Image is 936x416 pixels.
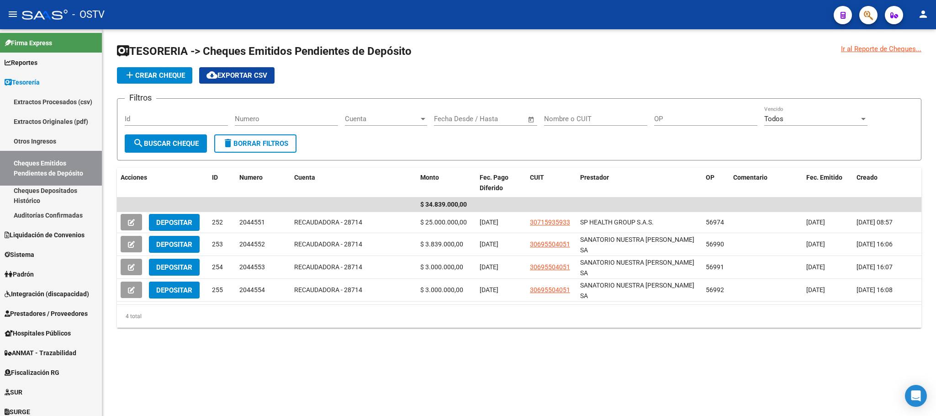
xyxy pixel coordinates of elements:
button: Depositar [149,282,200,299]
span: Depositar [156,286,192,294]
span: RECAUDADORA - 28714 [294,240,362,248]
datatable-header-cell: ID [208,168,236,198]
button: Exportar CSV [199,67,275,84]
span: Numero [239,174,263,181]
span: Fec. Emitido [806,174,842,181]
span: $ 25.000.000,00 [420,219,467,226]
datatable-header-cell: CUIT [526,168,576,198]
span: Todos [764,115,783,123]
span: Hospitales Públicos [5,328,71,338]
span: ID [212,174,218,181]
button: Open calendar [526,114,537,125]
h3: Filtros [125,91,156,104]
span: 30695504051 [530,263,570,271]
span: [DATE] [806,240,825,248]
span: TESORERIA -> Cheques Emitidos Pendientes de Depósito [117,45,412,58]
span: Tesorería [5,77,40,87]
span: 56990 [706,240,724,248]
button: Crear Cheque [117,67,192,84]
span: SANATORIO NUESTRA [PERSON_NAME] SA [580,236,694,254]
span: Integración (discapacidad) [5,289,89,299]
span: 253 [212,240,223,248]
span: [DATE] [806,263,825,271]
div: 4 total [117,305,921,328]
button: Depositar [149,259,200,276]
button: Buscar Cheque [125,134,207,153]
mat-icon: person [918,9,929,20]
span: Firma Express [5,38,52,48]
span: Acciones [121,174,147,181]
span: Buscar Cheque [133,139,199,148]
span: OP [706,174,714,181]
span: $ 3.839.000,00 [420,240,463,248]
span: RECAUDADORA - 28714 [294,263,362,271]
span: [DATE] 16:08 [857,286,893,293]
span: [DATE] 16:07 [857,263,893,271]
span: 2044552 [239,240,265,248]
datatable-header-cell: Prestador [576,168,703,198]
span: [DATE] [480,240,498,248]
datatable-header-cell: Comentario [730,168,803,198]
span: Cuenta [345,115,419,123]
datatable-header-cell: Numero [236,168,291,198]
span: ANMAT - Trazabilidad [5,348,76,358]
span: - OSTV [72,5,105,25]
mat-icon: menu [7,9,18,20]
span: Sistema [5,250,34,260]
span: Fec. Pago Diferido [480,174,508,192]
span: Borrar Filtros [222,139,288,148]
mat-icon: cloud_download [206,69,217,80]
span: Comentario [733,174,767,181]
span: 2044554 [239,286,265,293]
span: $ 3.000.000,00 [420,263,463,271]
span: 30695504051 [530,240,570,248]
span: 254 [212,263,223,271]
span: Depositar [156,263,192,272]
span: Prestador [580,174,609,181]
span: [DATE] [806,219,825,226]
span: $ 3.000.000,00 [420,286,463,293]
datatable-header-cell: Fec. Pago Diferido [476,168,526,198]
mat-icon: add [124,69,135,80]
span: Fiscalización RG [5,368,59,378]
datatable-header-cell: Cuenta [291,168,417,198]
span: SANATORIO NUESTRA [PERSON_NAME] SA [580,282,694,299]
span: Cuenta [294,174,315,181]
span: Prestadores / Proveedores [5,309,88,319]
span: RECAUDADORA - 28714 [294,286,362,293]
span: 56992 [706,286,724,293]
span: 2044553 [239,263,265,271]
span: 252 [212,219,223,226]
button: Depositar [149,236,200,253]
datatable-header-cell: Monto [417,168,476,198]
span: $ 34.839.000,00 [420,201,467,208]
span: 255 [212,286,223,293]
div: Open Intercom Messenger [905,385,927,407]
button: Depositar [149,214,200,231]
span: Exportar CSV [206,71,267,80]
mat-icon: delete [222,138,233,149]
mat-icon: search [133,138,144,149]
button: Borrar Filtros [214,134,296,153]
input: End date [472,115,516,123]
span: 56991 [706,263,724,271]
span: Reportes [5,58,37,68]
span: Depositar [156,219,192,227]
span: [DATE] [480,286,498,293]
span: 56974 [706,219,724,226]
span: 30695504051 [530,286,570,293]
span: [DATE] 08:57 [857,219,893,226]
datatable-header-cell: OP [702,168,730,198]
span: SUR [5,387,22,397]
span: SP HEALTH GROUP S.A.S. [580,219,654,226]
span: [DATE] [480,263,498,271]
span: SANATORIO NUESTRA [PERSON_NAME] SA [580,259,694,277]
input: Start date [434,115,464,123]
span: [DATE] [480,219,498,226]
span: 2044551 [239,219,265,226]
span: Crear Cheque [124,71,185,80]
span: Monto [420,174,439,181]
span: RECAUDADORA - 28714 [294,219,362,226]
datatable-header-cell: Acciones [117,168,208,198]
span: Depositar [156,240,192,249]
